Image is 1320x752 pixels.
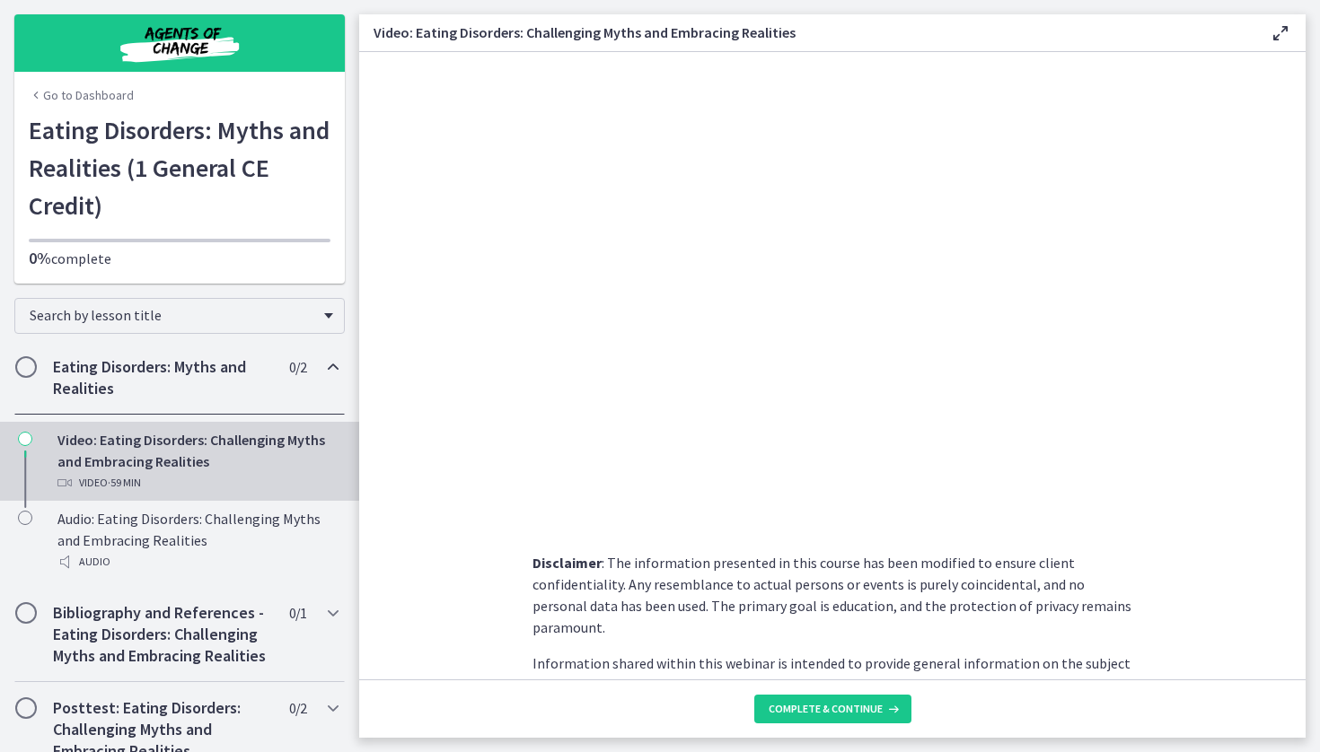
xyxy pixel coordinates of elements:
[289,697,306,719] span: 0 / 2
[57,508,338,573] div: Audio: Eating Disorders: Challenging Myths and Embracing Realities
[72,22,287,65] img: Agents of Change
[289,356,306,378] span: 0 / 2
[108,472,141,494] span: · 59 min
[29,86,134,104] a: Go to Dashboard
[57,429,338,494] div: Video: Eating Disorders: Challenging Myths and Embracing Realities
[289,602,306,624] span: 0 / 1
[754,695,911,723] button: Complete & continue
[29,248,330,269] p: complete
[532,554,602,572] strong: Disclaimer
[53,356,272,399] h2: Eating Disorders: Myths and Realities
[374,22,1241,43] h3: Video: Eating Disorders: Challenging Myths and Embracing Realities
[57,472,338,494] div: Video
[57,551,338,573] div: Audio
[53,602,272,667] h2: Bibliography and References - Eating Disorders: Challenging Myths and Embracing Realities
[30,306,315,324] span: Search by lesson title
[532,552,1132,638] p: : The information presented in this course has been modified to ensure client confidentiality. An...
[359,52,1306,511] iframe: Video Lesson
[29,248,51,268] span: 0%
[14,298,345,334] div: Search by lesson title
[29,111,330,224] h1: Eating Disorders: Myths and Realities (1 General CE Credit)
[769,702,883,716] span: Complete & continue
